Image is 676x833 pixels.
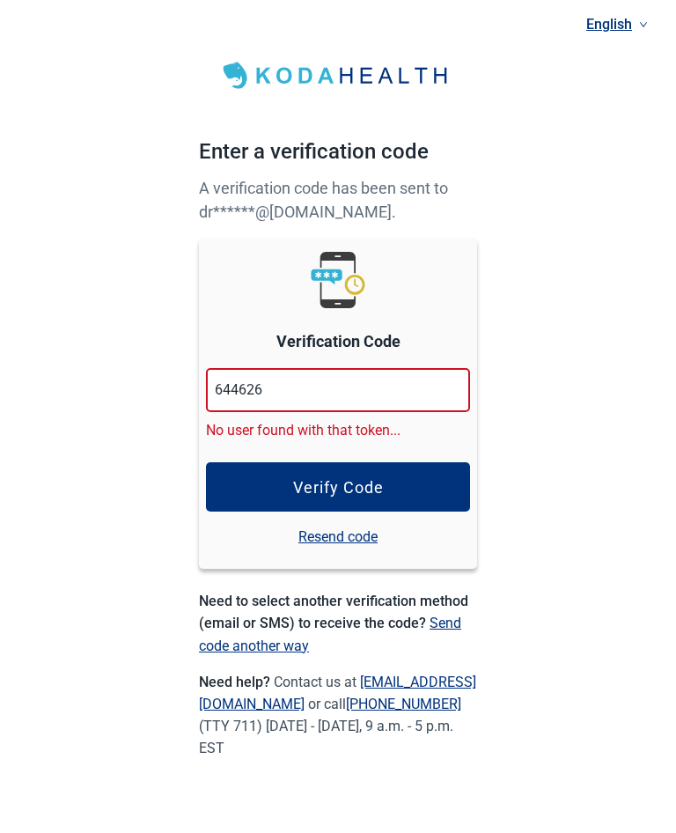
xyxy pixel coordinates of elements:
[199,615,461,653] a: Send code another way
[199,674,274,690] span: Need help?
[199,718,453,756] span: [DATE] - [DATE], 9 a.m. - 5 p.m. EST
[199,696,461,734] span: or call (TTY 711)
[199,176,477,224] p: A verification code has been sent to dr******@[DOMAIN_NAME].
[639,20,648,29] span: down
[579,10,655,39] a: Current language: English
[199,593,468,631] span: Need to select another verification method (email or SMS) to receive the code?
[199,674,476,712] span: Contact us at
[213,56,463,95] img: Koda Health
[298,526,378,548] a: Resend code
[276,329,400,354] div: Verification Code
[206,462,470,512] button: Verify Code
[206,419,470,441] div: No user found with that token...
[346,696,461,712] a: [PHONE_NUMBER]
[199,136,477,176] h1: Enter a verification code
[293,478,384,496] div: Verify Code
[206,368,470,412] input: Enter Code Here
[310,252,366,308] img: email
[199,674,476,712] a: [EMAIL_ADDRESS][DOMAIN_NAME]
